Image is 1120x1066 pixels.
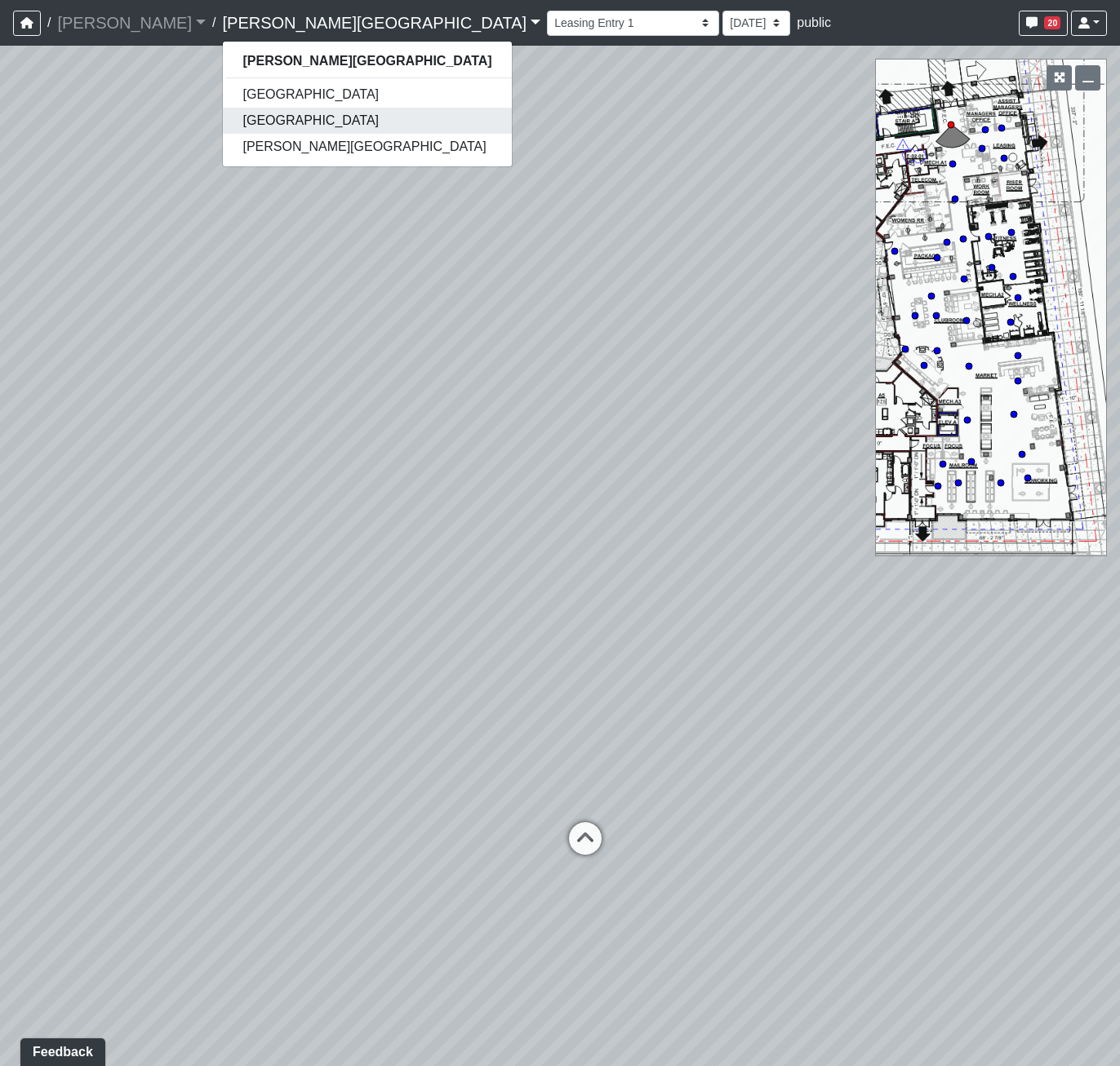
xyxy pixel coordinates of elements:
[223,108,511,134] a: [GEOGRAPHIC_DATA]
[57,7,206,39] a: [PERSON_NAME]
[797,15,831,29] span: public
[223,48,511,74] a: [PERSON_NAME][GEOGRAPHIC_DATA]
[1044,16,1060,29] span: 20
[41,7,57,39] span: /
[242,54,491,68] strong: [PERSON_NAME][GEOGRAPHIC_DATA]
[222,41,512,167] div: [PERSON_NAME][GEOGRAPHIC_DATA]
[1019,11,1068,36] button: 20
[223,134,511,160] a: [PERSON_NAME][GEOGRAPHIC_DATA]
[206,7,222,39] span: /
[223,82,511,108] a: [GEOGRAPHIC_DATA]
[12,1033,109,1066] iframe: Ybug feedback widget
[222,7,540,39] a: [PERSON_NAME][GEOGRAPHIC_DATA]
